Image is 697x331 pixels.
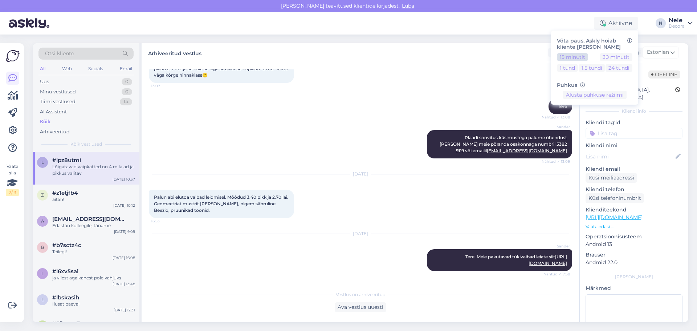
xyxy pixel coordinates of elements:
[148,48,201,57] label: Arhiveeritud vestlus
[40,88,76,96] div: Minu vestlused
[154,194,289,213] span: Palun abi elutoa vaibad leidmisel. Mõõdud 3.40 pikk ja 2.70 lai. Geomeetriat mustrit [PERSON_NAME...
[61,64,73,73] div: Web
[543,93,570,98] span: Sander
[114,229,135,234] div: [DATE] 9:09
[113,177,135,182] div: [DATE] 10:37
[336,291,386,298] span: Vestlus on arhiveeritud
[114,307,135,313] div: [DATE] 12:31
[52,196,135,203] div: aitäh!
[113,255,135,261] div: [DATE] 16:08
[656,18,666,28] div: N
[52,301,135,307] div: Ilusat päeva!
[113,281,135,287] div: [DATE] 13:48
[669,17,685,23] div: Nele
[52,320,80,327] span: #5iiopqv7
[586,128,682,139] input: Lisa tag
[151,83,178,89] span: 13:07
[542,159,570,164] span: Nähtud ✓ 13:09
[586,259,682,266] p: Android 22.0
[122,78,132,85] div: 0
[40,108,67,116] div: AI Assistent
[586,284,682,292] p: Märkmed
[6,49,20,63] img: Askly Logo
[52,242,81,249] span: #b7sctz4c
[52,275,135,281] div: ja viiest aga kahest pole kahjuks
[41,160,44,165] span: l
[669,23,685,29] div: Decora
[6,189,19,196] div: 2 / 3
[440,135,568,153] span: Plaadi soovitus küsimustega palume ühendust [PERSON_NAME] meie põranda osakonnaga numbril 5382 91...
[600,53,632,61] button: 30 minutit
[594,17,638,30] div: Aktiivne
[87,64,105,73] div: Socials
[586,173,637,183] div: Küsi meiliaadressi
[52,222,135,229] div: Edastan kolleegile, täname
[52,216,128,222] span: aare.mihelson@eltechsolutions.eu
[41,297,44,302] span: l
[563,91,627,99] button: Alusta puhkuse režiimi
[465,254,567,266] span: Tere. Meie pakutavad tükivaibad leiate siit
[122,88,132,96] div: 0
[586,206,682,214] p: Klienditeekond
[669,17,693,29] a: NeleDecora
[40,98,76,105] div: Tiimi vestlused
[543,124,570,130] span: Sander
[120,98,132,105] div: 14
[335,302,386,312] div: Ava vestlus uuesti
[38,64,47,73] div: All
[52,249,135,255] div: Teilegi!
[557,82,632,88] h6: Puhkus
[543,271,570,277] span: Nähtud ✓ 7:58
[41,271,44,276] span: l
[586,108,682,114] div: Kliendi info
[41,218,44,224] span: a
[557,38,632,50] h6: Võta paus, Askly hoiab kliente [PERSON_NAME]
[606,64,632,72] button: 24 tundi
[40,78,49,85] div: Uus
[400,3,416,9] span: Luba
[52,157,81,164] span: #lpz8utmi
[586,251,682,259] p: Brauser
[151,218,178,224] span: 16:53
[647,48,669,56] span: Estonian
[586,186,682,193] p: Kliendi telefon
[52,294,79,301] span: #lbskasih
[586,119,682,126] p: Kliendi tag'id
[558,104,567,109] span: Tere
[52,164,135,177] div: Lõigatavad vaipkatted on 4 m laiad ja pikkus valitav
[648,70,680,78] span: Offline
[586,274,682,280] div: [PERSON_NAME]
[586,233,682,241] p: Operatsioonisüsteem
[543,243,570,249] span: Sander
[6,163,19,196] div: Vaata siia
[41,245,44,250] span: b
[149,171,572,177] div: [DATE]
[45,50,74,57] span: Otsi kliente
[149,230,572,237] div: [DATE]
[487,148,567,153] a: [EMAIL_ADDRESS][DOMAIN_NAME]
[557,53,588,61] button: 15 minutit
[542,114,570,120] span: Nähtud ✓ 13:08
[579,64,605,72] button: 1.5 tundi
[586,241,682,248] p: Android 13
[52,268,78,275] span: #l6xv5sai
[40,118,50,125] div: Kõik
[586,142,682,149] p: Kliendi nimi
[548,49,566,56] div: Klient
[40,128,70,136] div: Arhiveeritud
[586,165,682,173] p: Kliendi email
[118,64,134,73] div: Email
[586,193,644,203] div: Küsi telefoninumbrit
[113,203,135,208] div: [DATE] 10:12
[70,141,102,148] span: Kõik vestlused
[586,223,682,230] p: Vaata edasi ...
[586,214,643,221] a: [URL][DOMAIN_NAME]
[41,192,44,198] span: z
[52,190,78,196] span: #z1etjfb4
[586,153,674,161] input: Lisa nimi
[557,64,578,72] button: 1 tund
